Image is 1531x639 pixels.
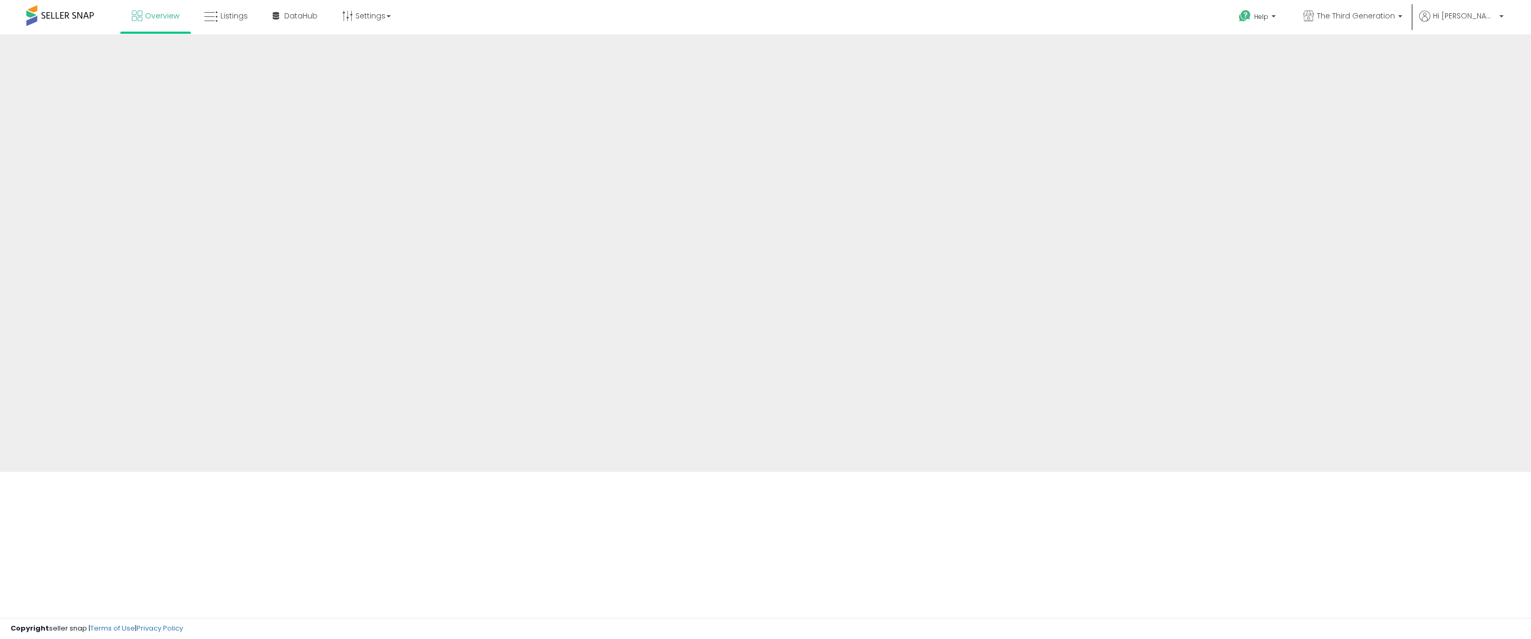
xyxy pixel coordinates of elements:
[284,11,317,21] span: DataHub
[1230,2,1286,34] a: Help
[1433,11,1496,21] span: Hi [PERSON_NAME]
[1238,9,1251,23] i: Get Help
[1254,12,1268,21] span: Help
[145,11,179,21] span: Overview
[1419,11,1504,34] a: Hi [PERSON_NAME]
[220,11,248,21] span: Listings
[1317,11,1395,21] span: The Third Generation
